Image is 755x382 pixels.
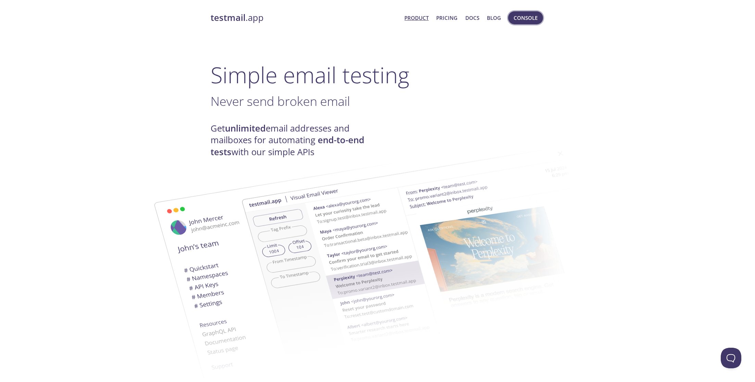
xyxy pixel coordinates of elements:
[487,13,501,22] a: Blog
[211,12,399,24] a: testmail.app
[225,122,266,134] strong: unlimited
[436,13,457,22] a: Pricing
[514,13,538,22] span: Console
[211,12,246,24] strong: testmail
[721,348,741,368] iframe: Help Scout Beacon - Open
[211,62,545,88] h1: Simple email testing
[211,93,350,110] span: Never send broken email
[404,13,429,22] a: Product
[241,136,611,368] img: testmail-email-viewer
[211,123,378,158] h4: Get email addresses and mailboxes for automating with our simple APIs
[211,134,364,158] strong: end-to-end tests
[508,11,543,24] button: Console
[465,13,479,22] a: Docs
